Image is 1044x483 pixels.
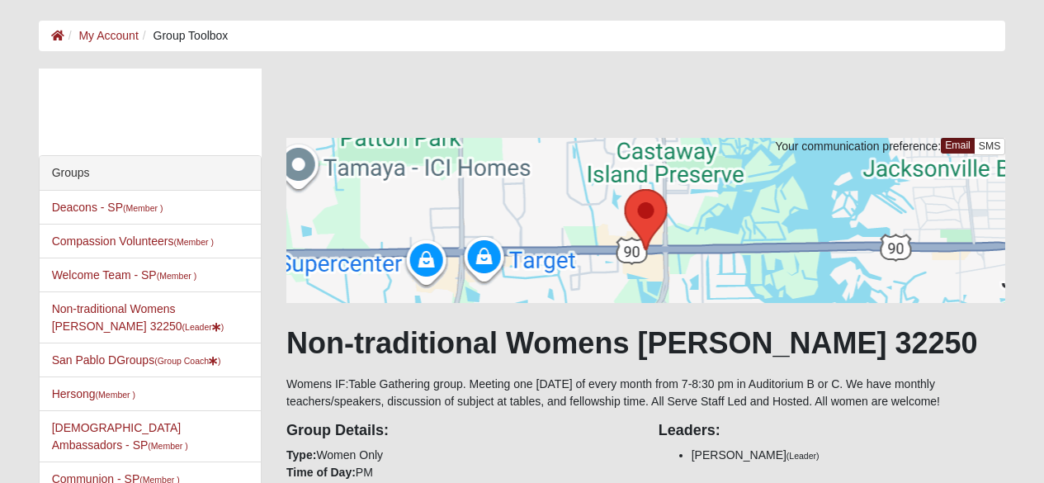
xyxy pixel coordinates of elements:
[52,302,224,333] a: Non-traditional Womens [PERSON_NAME] 32250(Leader)
[659,422,1006,440] h4: Leaders:
[286,325,1005,361] h1: Non-traditional Womens [PERSON_NAME] 32250
[52,387,135,400] a: Hersong(Member )
[182,322,224,332] small: (Leader )
[40,156,261,191] div: Groups
[148,441,187,451] small: (Member )
[286,466,356,479] strong: Time of Day:
[123,203,163,213] small: (Member )
[174,237,214,247] small: (Member )
[78,29,138,42] a: My Account
[52,421,188,452] a: [DEMOGRAPHIC_DATA] Ambassadors - SP(Member )
[154,356,220,366] small: (Group Coach )
[286,422,634,440] h4: Group Details:
[775,140,941,153] span: Your communication preference:
[692,447,1006,464] li: [PERSON_NAME]
[96,390,135,400] small: (Member )
[787,451,820,461] small: (Leader)
[52,353,221,367] a: San Pablo DGroups(Group Coach)
[139,27,229,45] li: Group Toolbox
[52,268,197,282] a: Welcome Team - SP(Member )
[52,201,163,214] a: Deacons - SP(Member )
[52,234,214,248] a: Compassion Volunteers(Member )
[974,138,1006,155] a: SMS
[941,138,975,154] a: Email
[286,448,316,462] strong: Type:
[157,271,196,281] small: (Member )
